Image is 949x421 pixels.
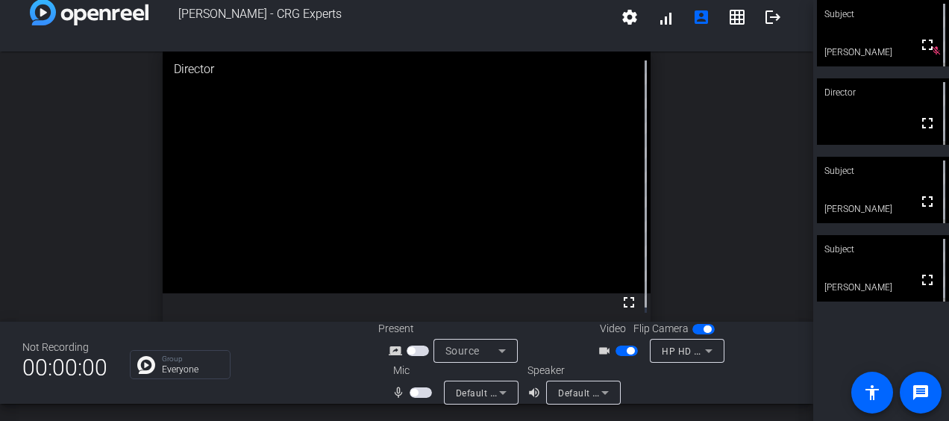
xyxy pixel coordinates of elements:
[918,36,936,54] mat-icon: fullscreen
[137,356,155,374] img: Chat Icon
[621,8,639,26] mat-icon: settings
[728,8,746,26] mat-icon: grid_on
[912,384,930,402] mat-icon: message
[162,355,222,363] p: Group
[558,387,719,399] span: Default - Speakers (Realtek(R) Audio)
[163,49,651,90] div: Director
[620,293,638,311] mat-icon: fullscreen
[527,363,617,378] div: Speaker
[633,321,689,337] span: Flip Camera
[378,321,527,337] div: Present
[863,384,881,402] mat-icon: accessibility
[817,78,949,107] div: Director
[817,235,949,263] div: Subject
[918,271,936,289] mat-icon: fullscreen
[22,349,107,386] span: 00:00:00
[389,342,407,360] mat-icon: screen_share_outline
[162,365,222,374] p: Everyone
[378,363,527,378] div: Mic
[918,193,936,210] mat-icon: fullscreen
[918,114,936,132] mat-icon: fullscreen
[392,384,410,402] mat-icon: mic_none
[817,157,949,185] div: Subject
[22,340,107,355] div: Not Recording
[527,384,545,402] mat-icon: volume_up
[600,321,626,337] span: Video
[662,345,784,357] span: HP HD Camera (05c8:0b06)
[456,387,721,399] span: Default - Headset Microphone (Jabra Evolve 65) (0b0e:030c)
[598,342,616,360] mat-icon: videocam_outline
[692,8,710,26] mat-icon: account_box
[764,8,782,26] mat-icon: logout
[445,345,480,357] span: Source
